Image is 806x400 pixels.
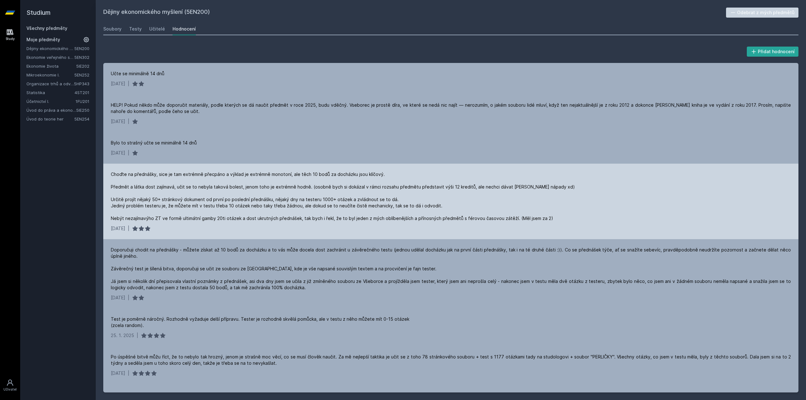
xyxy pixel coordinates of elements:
div: | [128,150,129,156]
a: 5EN254 [74,116,89,121]
div: [DATE] [111,370,125,376]
a: 5IE202 [76,64,89,69]
a: Úvod do práva a ekonomie [26,107,76,113]
a: Úvod do teorie her [26,116,74,122]
div: Doporučuji chodit na přednášky - můžete získat až 10 bodů za docházku a to vás může docela dost z... [111,247,791,291]
div: Za mě relativně v pohodě, je toho sice kvantum, ale za 3-5 dní se to dá naučit, z testeru na prim... [111,392,772,398]
span: Moje předměty [26,37,60,43]
a: 5IE250 [76,108,89,113]
a: 5HP343 [74,81,89,86]
a: 5EN200 [74,46,89,51]
a: Ekonomie veřejného sektoru [26,54,74,60]
div: | [128,81,129,87]
div: Bylo to strašný učte se minimálně 14 dnů [111,140,197,146]
a: 5EN302 [74,55,89,60]
div: Study [6,37,15,41]
div: [DATE] [111,225,125,232]
a: Účetnictví I. [26,98,76,104]
a: 4ST201 [75,90,89,95]
div: [DATE] [111,81,125,87]
div: | [128,225,129,232]
a: 5EN252 [74,72,89,77]
div: | [128,118,129,125]
a: Mikroekonomie I. [26,72,74,78]
div: Uživatel [3,387,17,392]
div: | [128,295,129,301]
div: 25. 1. 2025 [111,332,134,339]
div: | [128,370,129,376]
button: Přidat hodnocení [747,47,799,57]
a: Soubory [103,23,122,35]
div: Choďte na přednášky, sice je tam extrémně přecpáno a výklad je extrémně monotoní, ale těch 10 bod... [111,171,575,222]
div: [DATE] [111,150,125,156]
a: Uživatel [1,376,19,395]
div: Učte se minimálně 14 dnů [111,70,164,77]
div: Test je poměrně náročný. Rozhodně vyžaduje delší přípravu. Tester je rozhodně skvělá pomůcka, ale... [111,316,409,329]
div: Po úspěšné bitvě můžu říct, že to nebylo tak hrozný, jenom je strašně moc věcí, co se musí člověk... [111,354,791,366]
h2: Dějiny ekonomického myšlení (5EN200) [103,8,726,18]
div: | [137,332,138,339]
div: Testy [129,26,142,32]
div: HELP! Pokud někdo může doporučit materiály, podle kterých se dá naučit předmět v roce 2025, budu ... [111,102,791,115]
a: Učitelé [149,23,165,35]
a: Ekonomie života [26,63,76,69]
a: Organizace trhů a odvětví pohledem manažerů [26,81,74,87]
div: [DATE] [111,295,125,301]
a: Statistika [26,89,75,96]
a: 1FU201 [76,99,89,104]
div: Učitelé [149,26,165,32]
div: Hodnocení [173,26,196,32]
div: [DATE] [111,118,125,125]
a: Dějiny ekonomického myšlení [26,45,74,52]
div: Soubory [103,26,122,32]
a: Study [1,25,19,44]
a: Všechny předměty [26,25,67,31]
a: Testy [129,23,142,35]
a: Hodnocení [173,23,196,35]
button: Odebrat z mých předmětů [726,8,799,18]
